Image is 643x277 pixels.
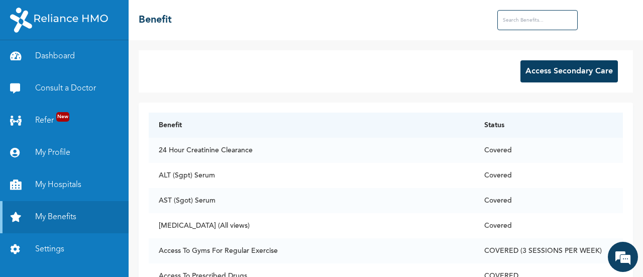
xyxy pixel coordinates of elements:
td: COVERED (3 SESSIONS PER WEEK) [474,238,623,263]
td: Covered [474,138,623,163]
td: Covered [474,163,623,188]
div: Chat with us now [52,56,169,69]
td: Access To Gyms For Regular Exercise [149,238,474,263]
textarea: Type your message and hit 'Enter' [5,192,191,227]
div: FAQs [98,227,192,258]
td: Covered [474,213,623,238]
td: ALT (Sgpt) Serum [149,163,474,188]
h2: Benefit [139,13,172,28]
th: Benefit [149,113,474,138]
span: Conversation [5,244,98,251]
span: New [56,112,69,122]
td: Covered [474,188,623,213]
input: Search Benefits... [497,10,578,30]
td: 24 Hour Creatinine Clearance [149,138,474,163]
th: Status [474,113,623,138]
img: RelianceHMO's Logo [10,8,108,33]
img: d_794563401_company_1708531726252_794563401 [19,50,41,75]
td: AST (Sgot) Serum [149,188,474,213]
td: [MEDICAL_DATA] (All views) [149,213,474,238]
span: We're online! [58,85,139,187]
div: Minimize live chat window [165,5,189,29]
button: Access Secondary Care [520,60,618,82]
